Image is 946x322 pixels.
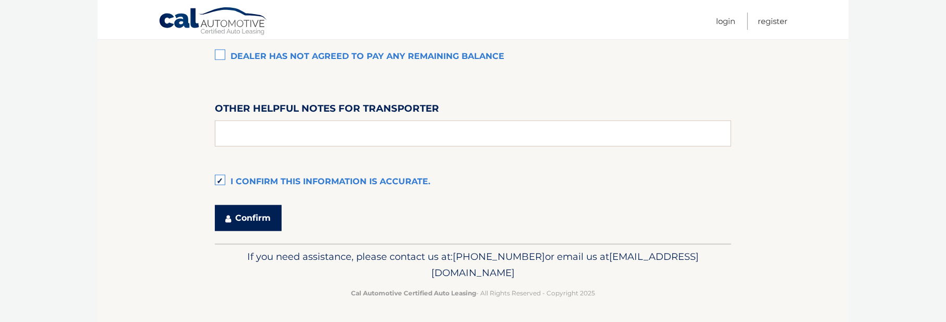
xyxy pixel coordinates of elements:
[222,248,724,282] p: If you need assistance, please contact us at: or email us at
[716,13,735,30] a: Login
[215,172,731,193] label: I confirm this information is accurate.
[215,101,439,120] label: Other helpful notes for transporter
[215,205,282,231] button: Confirm
[453,251,545,263] span: [PHONE_NUMBER]
[215,46,731,67] label: Dealer has not agreed to pay any remaining balance
[159,7,268,37] a: Cal Automotive
[222,288,724,299] p: - All Rights Reserved - Copyright 2025
[758,13,787,30] a: Register
[351,289,476,297] strong: Cal Automotive Certified Auto Leasing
